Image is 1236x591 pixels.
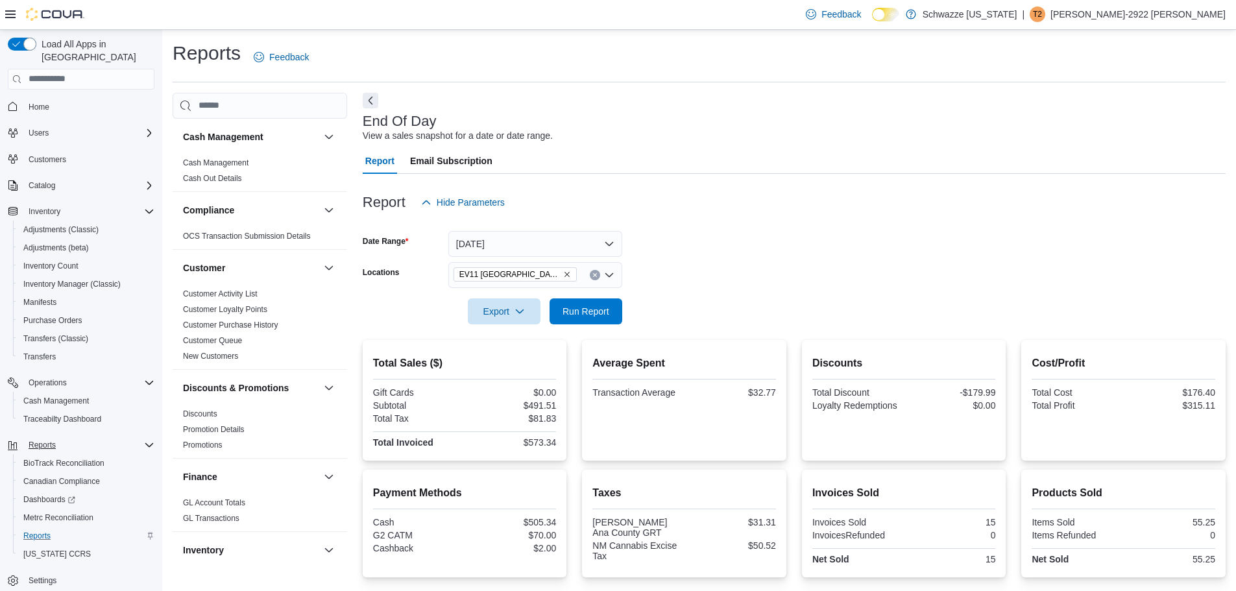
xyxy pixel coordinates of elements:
[23,494,75,505] span: Dashboards
[23,261,79,271] span: Inventory Count
[1032,517,1121,527] div: Items Sold
[13,472,160,490] button: Canadian Compliance
[13,330,160,348] button: Transfers (Classic)
[13,454,160,472] button: BioTrack Reconciliation
[906,387,995,398] div: -$179.99
[23,99,154,115] span: Home
[18,411,106,427] a: Traceabilty Dashboard
[183,231,311,241] span: OCS Transaction Submission Details
[23,476,100,487] span: Canadian Compliance
[183,544,224,557] h3: Inventory
[467,543,556,553] div: $2.00
[1032,387,1121,398] div: Total Cost
[563,271,571,278] button: Remove EV11 Las Cruces South Valley from selection in this group
[592,517,681,538] div: [PERSON_NAME] Ana County GRT
[373,400,462,411] div: Subtotal
[183,158,248,168] span: Cash Management
[18,546,154,562] span: Washington CCRS
[18,222,154,237] span: Adjustments (Classic)
[687,540,776,551] div: $50.52
[812,387,901,398] div: Total Discount
[13,275,160,293] button: Inventory Manager (Classic)
[183,261,319,274] button: Customer
[183,498,245,508] span: GL Account Totals
[18,222,104,237] a: Adjustments (Classic)
[373,485,557,501] h2: Payment Methods
[321,542,337,558] button: Inventory
[173,228,347,249] div: Compliance
[467,437,556,448] div: $573.34
[3,150,160,169] button: Customers
[183,544,319,557] button: Inventory
[173,40,241,66] h1: Reports
[183,335,242,346] span: Customer Queue
[18,295,62,310] a: Manifests
[363,236,409,247] label: Date Range
[183,351,238,361] span: New Customers
[23,513,93,523] span: Metrc Reconciliation
[29,154,66,165] span: Customers
[563,305,609,318] span: Run Report
[467,530,556,540] div: $70.00
[363,267,400,278] label: Locations
[18,528,154,544] span: Reports
[18,331,154,346] span: Transfers (Classic)
[183,424,245,435] span: Promotion Details
[23,458,104,468] span: BioTrack Reconciliation
[373,413,462,424] div: Total Tax
[812,356,996,371] h2: Discounts
[173,155,347,191] div: Cash Management
[18,276,126,292] a: Inventory Manager (Classic)
[872,21,873,22] span: Dark Mode
[363,129,553,143] div: View a sales snapshot for a date or date range.
[173,495,347,531] div: Finance
[23,437,154,453] span: Reports
[1050,6,1226,22] p: [PERSON_NAME]-2922 [PERSON_NAME]
[592,356,776,371] h2: Average Spent
[183,130,319,143] button: Cash Management
[1126,517,1215,527] div: 55.25
[183,158,248,167] a: Cash Management
[183,440,223,450] a: Promotions
[23,243,89,253] span: Adjustments (beta)
[18,546,96,562] a: [US_STATE] CCRS
[3,176,160,195] button: Catalog
[29,440,56,450] span: Reports
[183,514,239,523] a: GL Transactions
[363,114,437,129] h3: End Of Day
[448,231,622,257] button: [DATE]
[373,530,462,540] div: G2 CATM
[183,289,258,298] a: Customer Activity List
[812,530,901,540] div: InvoicesRefunded
[183,381,319,394] button: Discounts & Promotions
[23,297,56,308] span: Manifests
[23,204,154,219] span: Inventory
[23,315,82,326] span: Purchase Orders
[1032,485,1215,501] h2: Products Sold
[18,455,110,471] a: BioTrack Reconciliation
[23,414,101,424] span: Traceabilty Dashboard
[18,510,154,525] span: Metrc Reconciliation
[3,436,160,454] button: Reports
[18,455,154,471] span: BioTrack Reconciliation
[183,174,242,183] a: Cash Out Details
[923,6,1017,22] p: Schwazze [US_STATE]
[18,276,154,292] span: Inventory Manager (Classic)
[13,293,160,311] button: Manifests
[18,474,105,489] a: Canadian Compliance
[183,173,242,184] span: Cash Out Details
[29,180,55,191] span: Catalog
[321,380,337,396] button: Discounts & Promotions
[550,298,622,324] button: Run Report
[23,531,51,541] span: Reports
[183,320,278,330] span: Customer Purchase History
[416,189,510,215] button: Hide Parameters
[3,97,160,116] button: Home
[183,305,267,314] a: Customer Loyalty Points
[183,261,225,274] h3: Customer
[687,387,776,398] div: $32.77
[23,396,89,406] span: Cash Management
[18,349,61,365] a: Transfers
[29,575,56,586] span: Settings
[173,286,347,369] div: Customer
